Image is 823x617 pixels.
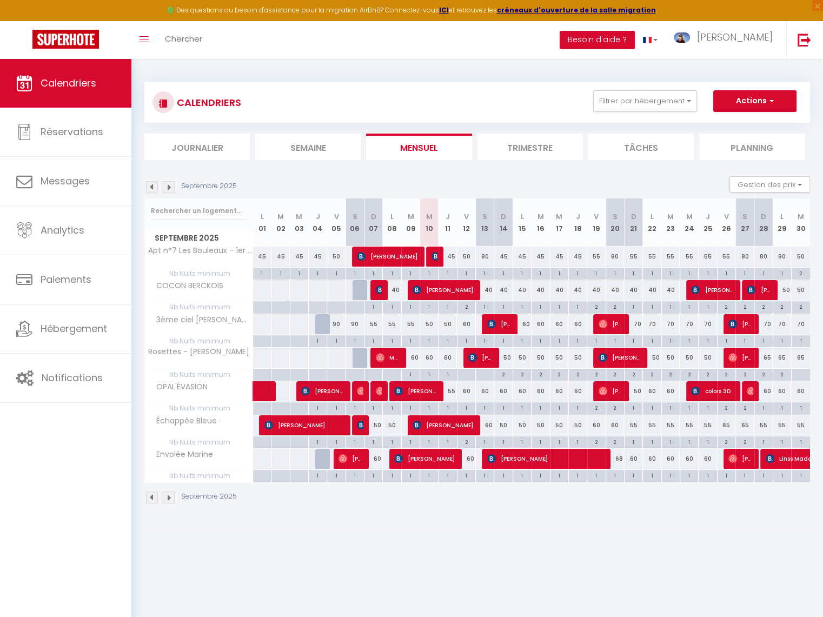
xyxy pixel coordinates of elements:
span: Hébergement [41,322,107,335]
div: 1 [476,335,494,346]
span: [PERSON_NAME] [357,381,363,401]
span: [PERSON_NAME] [747,280,771,300]
div: 40 [476,280,494,300]
div: 1 [773,335,791,346]
div: 1 [606,268,624,278]
div: 50 [680,348,698,368]
div: 1 [420,369,438,379]
abbr: L [520,211,523,222]
span: Réservations [41,125,103,138]
span: [PERSON_NAME] [697,30,773,44]
div: 2 [754,301,772,311]
div: 40 [624,280,642,300]
div: 1 [736,335,754,346]
span: [PERSON_NAME] [339,448,363,469]
div: 1 [625,268,642,278]
div: 1 [383,335,401,346]
div: 1 [402,301,420,311]
abbr: M [277,211,284,222]
th: 10 [420,198,439,247]
div: 45 [494,247,513,267]
div: 40 [661,280,680,300]
abbr: D [631,211,636,222]
button: Ouvrir le widget de chat LiveChat [9,4,41,37]
th: 07 [364,198,383,247]
div: 60 [457,314,475,334]
div: 50 [532,348,550,368]
abbr: S [482,211,487,222]
div: 60 [532,314,550,334]
div: 2 [643,369,661,379]
div: 2 [513,369,531,379]
th: 18 [568,198,587,247]
div: 1 [606,335,624,346]
span: [PERSON_NAME] [376,280,382,300]
div: 1 [290,268,308,278]
th: 30 [791,198,810,247]
div: 45 [253,247,271,267]
div: 50 [661,348,680,368]
div: 60 [420,348,439,368]
th: 08 [383,198,401,247]
th: 13 [476,198,494,247]
abbr: D [371,211,376,222]
th: 17 [550,198,568,247]
div: 2 [625,369,642,379]
div: 55 [643,247,661,267]
div: 50 [420,314,439,334]
span: Chercher [165,33,202,44]
abbr: L [390,211,394,222]
div: 40 [568,280,587,300]
div: 50 [327,247,346,267]
span: Notifications [42,371,103,384]
div: 55 [680,247,698,267]
span: [PERSON_NAME] [376,381,382,401]
div: 1 [346,335,364,346]
div: 1 [754,335,772,346]
span: [PERSON_NAME] [599,381,623,401]
span: Nb Nuits minimum [145,335,253,347]
span: [PERSON_NAME] [357,246,418,267]
div: 80 [476,247,494,267]
span: [PERSON_NAME] [357,415,363,435]
span: Nb Nuits minimum [145,268,253,280]
a: ICI [439,5,449,15]
div: 2 [736,369,754,379]
div: 1 [271,268,289,278]
abbr: M [798,211,804,222]
span: [PERSON_NAME] Chafchaf [599,347,641,368]
div: 1 [457,335,475,346]
li: Tâches [588,134,694,160]
img: logout [798,33,811,47]
div: 2 [532,369,549,379]
div: 2 [587,369,605,379]
div: 1 [327,335,345,346]
span: [PERSON_NAME] Rouet [728,448,753,469]
div: 70 [699,314,717,334]
div: 1 [383,301,401,311]
div: 45 [309,247,327,267]
img: ... [674,32,690,43]
abbr: M [686,211,693,222]
span: Septembre 2025 [145,230,253,246]
input: Rechercher un logement... [151,201,247,221]
div: 70 [791,314,810,334]
div: 40 [606,280,624,300]
strong: créneaux d'ouverture de la salle migration [497,5,656,15]
div: 1 [364,335,382,346]
div: 55 [699,247,717,267]
div: 1 [346,268,364,278]
abbr: J [446,211,450,222]
div: 65 [773,348,791,368]
div: 60 [513,314,531,334]
th: 15 [513,198,531,247]
div: 45 [550,247,568,267]
div: 1 [699,301,716,311]
div: 55 [587,247,606,267]
div: 55 [383,314,401,334]
div: 70 [680,314,698,334]
abbr: M [667,211,674,222]
div: 1 [625,335,642,346]
li: Planning [699,134,805,160]
th: 22 [643,198,661,247]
